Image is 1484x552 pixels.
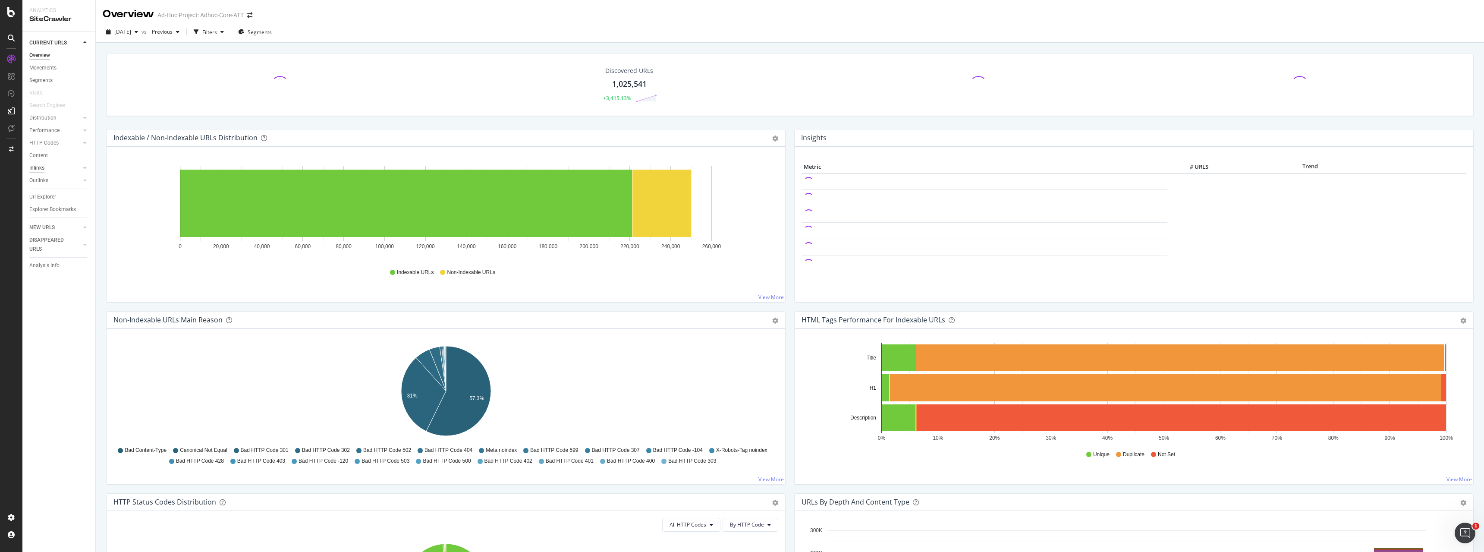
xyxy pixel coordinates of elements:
div: SiteCrawler [29,14,88,24]
span: Bad HTTP Code 301 [241,447,289,454]
text: 220,000 [620,243,639,249]
span: By HTTP Code [730,521,764,528]
text: Description [850,415,876,421]
text: 80,000 [336,243,352,249]
div: Search Engines [29,101,65,110]
text: 40,000 [254,243,270,249]
svg: A chart. [802,343,1466,443]
text: 200,000 [579,243,598,249]
span: Bad HTTP Code 428 [176,457,224,465]
div: Explorer Bookmarks [29,205,76,214]
div: Segments [29,76,53,85]
text: 180,000 [539,243,558,249]
span: Bad HTTP Code 503 [362,457,409,465]
div: gear [1460,500,1466,506]
div: +3,415.13% [603,95,631,102]
span: Bad HTTP Code 302 [302,447,350,454]
div: DISAPPEARED URLS [29,236,73,254]
span: Indexable URLs [397,269,434,276]
button: All HTTP Codes [662,518,720,532]
div: Distribution [29,114,57,123]
div: Movements [29,63,57,73]
iframe: Intercom live chat [1455,523,1475,543]
text: 20,000 [213,243,229,249]
text: Title [867,355,877,361]
text: 140,000 [457,243,476,249]
div: Outlinks [29,176,48,185]
span: Bad HTTP Code 599 [530,447,578,454]
span: Bad HTTP Code 404 [424,447,472,454]
a: Inlinks [29,164,81,173]
div: Overview [103,7,154,22]
text: 31% [407,393,418,399]
a: Visits [29,88,51,98]
div: Inlinks [29,164,44,173]
text: H1 [870,385,877,391]
span: vs [141,28,148,35]
text: 50% [1159,435,1169,441]
span: Duplicate [1123,451,1144,458]
text: 0 [179,243,182,249]
div: HTTP Status Codes Distribution [113,498,216,506]
button: Previous [148,25,183,39]
text: 90% [1385,435,1395,441]
span: Previous [148,28,173,35]
span: Segments [248,28,272,36]
div: gear [1460,318,1466,324]
text: 240,000 [661,243,680,249]
button: Filters [190,25,227,39]
div: Indexable / Non-Indexable URLs Distribution [113,133,258,142]
a: View More [758,476,784,483]
span: Bad HTTP Code 403 [237,457,285,465]
th: Metric [802,161,1167,173]
div: 1,025,541 [612,79,647,90]
span: Bad Content-Type [125,447,167,454]
div: Url Explorer [29,192,56,202]
a: Search Engines [29,101,74,110]
a: Performance [29,126,81,135]
text: 160,000 [498,243,517,249]
a: View More [758,293,784,301]
a: Url Explorer [29,192,89,202]
div: Visits [29,88,42,98]
div: CURRENT URLS [29,38,67,47]
div: gear [772,500,778,506]
div: Discovered URLs [605,66,653,75]
a: Distribution [29,114,81,123]
a: NEW URLS [29,223,81,232]
div: Content [29,151,48,160]
span: Non-Indexable URLs [447,269,495,276]
span: Meta noindex [486,447,517,454]
div: NEW URLS [29,223,55,232]
div: Performance [29,126,60,135]
div: Non-Indexable URLs Main Reason [113,315,223,324]
div: Ad-Hoc Project: Adhoc-Core-ATT [157,11,244,19]
text: 70% [1272,435,1282,441]
span: Bad HTTP Code 401 [546,457,594,465]
div: Analysis Info [29,261,60,270]
a: View More [1446,476,1472,483]
span: Bad HTTP Code 500 [423,457,471,465]
text: 20% [989,435,1000,441]
div: arrow-right-arrow-left [247,12,252,18]
span: 2025 Jul. 19th [114,28,131,35]
span: Unique [1093,451,1110,458]
text: 0% [878,435,886,441]
th: # URLS [1167,161,1210,173]
svg: A chart. [113,343,778,443]
span: Canonical Not Equal [180,447,227,454]
button: Segments [235,25,275,39]
th: Trend [1210,161,1410,173]
span: 1 [1472,523,1479,530]
text: 80% [1328,435,1339,441]
text: 30% [1046,435,1056,441]
text: 57.3% [469,395,484,401]
span: Not Set [1158,451,1175,458]
button: By HTTP Code [723,518,778,532]
text: 100% [1440,435,1453,441]
div: gear [772,136,778,142]
h4: Insights [801,132,827,144]
span: Bad HTTP Code 400 [607,457,655,465]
